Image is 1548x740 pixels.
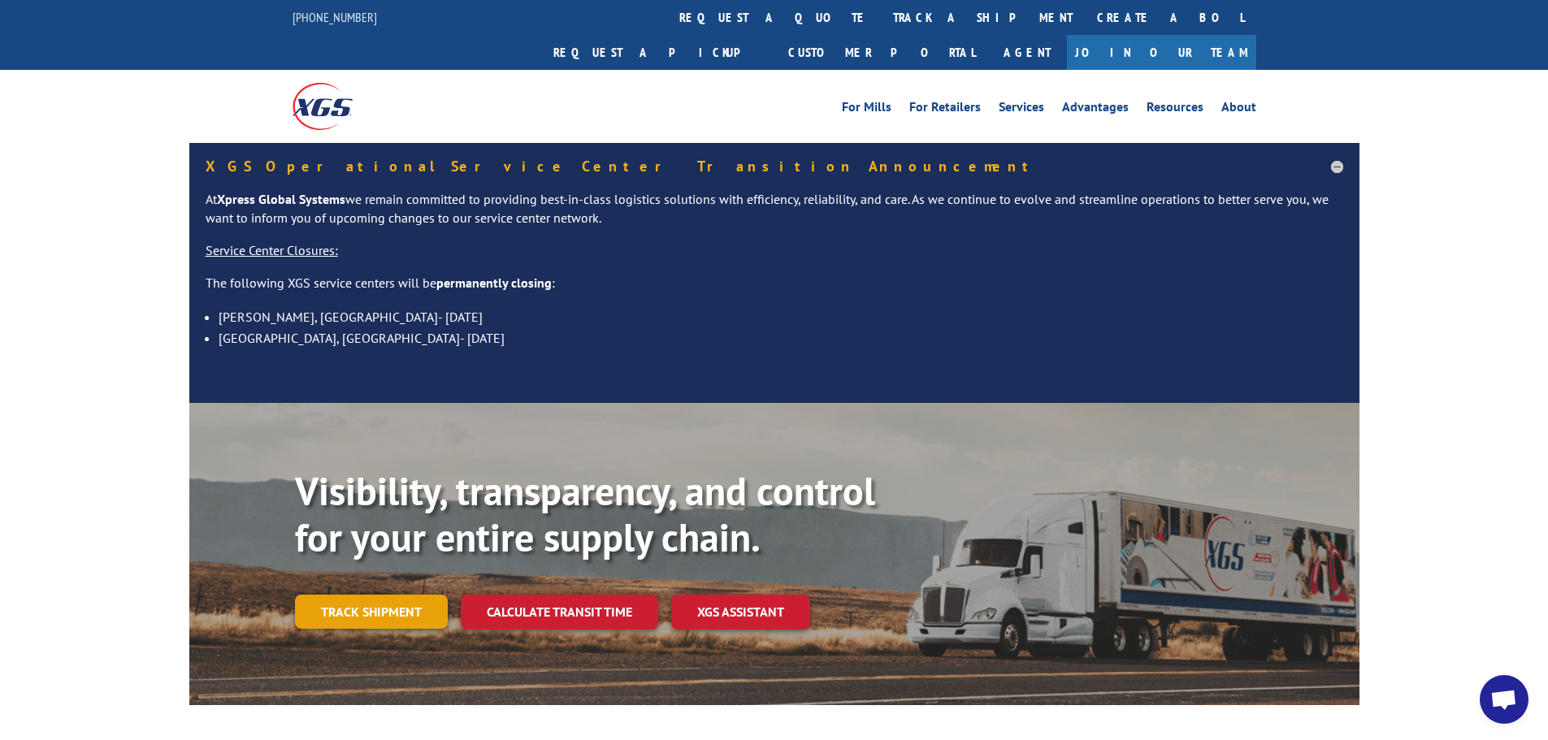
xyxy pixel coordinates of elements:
[217,191,345,207] strong: Xpress Global Systems
[842,101,891,119] a: For Mills
[1062,101,1129,119] a: Advantages
[295,465,875,563] b: Visibility, transparency, and control for your entire supply chain.
[776,35,987,70] a: Customer Portal
[206,274,1343,306] p: The following XGS service centers will be :
[206,190,1343,242] p: At we remain committed to providing best-in-class logistics solutions with efficiency, reliabilit...
[1221,101,1256,119] a: About
[671,595,810,630] a: XGS ASSISTANT
[987,35,1067,70] a: Agent
[999,101,1044,119] a: Services
[1147,101,1203,119] a: Resources
[295,595,448,629] a: Track shipment
[206,159,1343,174] h5: XGS Operational Service Center Transition Announcement
[461,595,658,630] a: Calculate transit time
[436,275,552,291] strong: permanently closing
[219,306,1343,327] li: [PERSON_NAME], [GEOGRAPHIC_DATA]- [DATE]
[1480,675,1528,724] a: Open chat
[293,9,377,25] a: [PHONE_NUMBER]
[541,35,776,70] a: Request a pickup
[206,242,338,258] u: Service Center Closures:
[219,327,1343,348] li: [GEOGRAPHIC_DATA], [GEOGRAPHIC_DATA]- [DATE]
[1067,35,1256,70] a: Join Our Team
[909,101,981,119] a: For Retailers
